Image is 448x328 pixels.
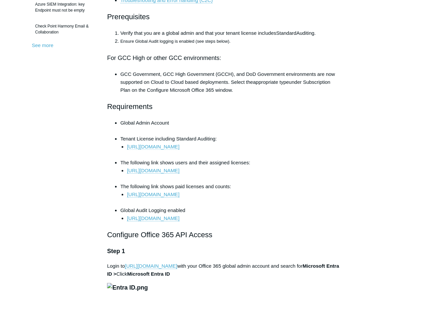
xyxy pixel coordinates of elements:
[107,55,221,61] span: For GCC High or other GCC environments:
[296,30,314,36] span: Auditing
[120,79,330,93] span: under Subscription Plan on the Configure Microsoft Office 365 window.
[127,168,179,174] a: [URL][DOMAIN_NAME]
[107,229,341,241] h2: Configure Office 365 API Access
[107,283,148,293] img: Entra ID.png
[120,159,341,183] li: The following link shows users and their assigned licenses:
[253,79,289,85] span: appropriate type
[276,30,296,36] span: Standard
[120,206,341,222] li: Global Audit Logging enabled
[107,263,339,277] strong: Microsoft Entra ID >
[107,262,341,278] p: Login to with your Office 365 global admin account and search for Click
[107,101,341,112] h2: Requirements
[120,135,341,159] li: Tenant License including Standard Auditing:
[120,30,276,36] span: Verify that you are a global admin and that your tenant license includes
[120,39,230,44] span: Ensure Global Audit logging is enabled (see steps below).
[32,20,97,38] a: Check Point Harmony Email & Collaboration
[107,11,341,23] h2: Prerequisites
[127,144,179,150] a: [URL][DOMAIN_NAME]
[127,191,179,197] a: [URL][DOMAIN_NAME]
[127,215,179,221] a: [URL][DOMAIN_NAME]
[314,30,316,36] span: .
[107,246,341,256] h3: Step 1
[125,263,177,269] a: [URL][DOMAIN_NAME]
[120,119,341,135] li: Global Admin Account
[120,183,341,206] li: The following link shows paid licenses and counts:
[127,271,170,277] strong: Microsoft Entra ID
[32,42,53,48] a: See more
[120,71,335,85] span: GCC Government, GCC High Government (GCCH), and DoD Government environments are now supported on ...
